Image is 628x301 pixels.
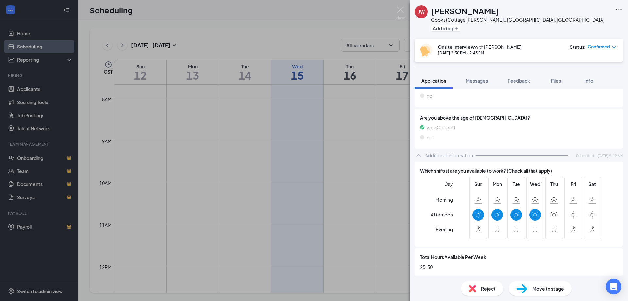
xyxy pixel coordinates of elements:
span: Sun [472,180,484,188]
span: Mon [491,180,503,188]
span: Morning [435,194,453,206]
div: Open Intercom Messenger [606,279,621,294]
span: yes (Correct) [427,124,455,131]
span: Feedback [508,78,530,84]
span: Total Hours Available Per Week [420,254,486,261]
span: Files [551,78,561,84]
h1: [PERSON_NAME] [431,5,499,16]
span: Are you above the age of [DEMOGRAPHIC_DATA]? [420,114,618,121]
span: Move to stage [532,285,564,292]
span: Tue [510,180,522,188]
div: Additional Information [425,152,473,159]
span: Thu [548,180,560,188]
svg: Plus [455,27,459,30]
span: no [427,134,432,141]
div: JW [418,9,425,15]
span: Which shift(s) are you available to work? (Check all that apply) [420,167,552,174]
span: Fri [567,180,579,188]
span: Confirmed [588,44,610,50]
div: [DATE] 2:30 PM - 2:45 PM [438,50,521,56]
svg: ChevronUp [415,151,423,159]
div: with [PERSON_NAME] [438,44,521,50]
span: Reject [481,285,496,292]
span: 25-30 [420,263,618,271]
div: Status : [570,44,586,50]
span: Sat [586,180,598,188]
span: Messages [466,78,488,84]
span: Wed [529,180,541,188]
span: Afternoon [431,209,453,220]
span: Application [421,78,446,84]
span: Day [445,180,453,187]
b: Onsite Interview [438,44,475,50]
span: Info [584,78,593,84]
span: [DATE] 9:49 AM [598,153,623,158]
button: PlusAdd a tag [431,25,460,32]
span: Evening [436,223,453,235]
svg: Ellipses [615,5,623,13]
span: Submitted: [576,153,595,158]
div: Cook at Cottage [PERSON_NAME]., [GEOGRAPHIC_DATA], [GEOGRAPHIC_DATA] [431,16,604,23]
span: down [612,45,616,50]
span: no [427,92,432,99]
